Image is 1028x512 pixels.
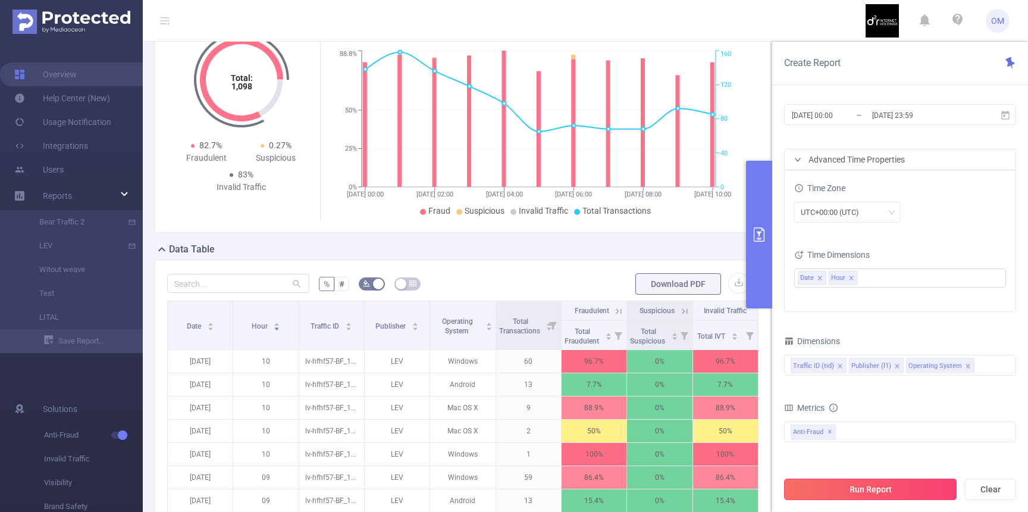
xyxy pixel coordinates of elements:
[784,336,840,346] span: Dimensions
[428,206,450,216] span: Fraud
[299,350,364,373] p: lv-hfhf57-BF_1002
[829,404,838,412] i: icon: info-circle
[791,424,836,440] span: Anti-Fraud
[14,134,88,158] a: Integrations
[43,397,77,421] span: Solutions
[442,317,473,335] span: Operating System
[627,466,692,489] p: 0%
[273,321,280,328] div: Sort
[375,322,408,330] span: Publisher
[817,275,823,282] i: icon: close
[485,326,492,329] i: icon: caret-down
[801,202,867,222] div: UTC+00:00 (UTC)
[720,115,728,123] tspan: 80
[416,191,453,198] tspan: [DATE] 02:00
[233,489,298,512] p: 09
[24,305,128,329] a: LITAL
[672,331,678,335] i: icon: caret-up
[496,466,561,489] p: 59
[485,321,493,328] div: Sort
[430,350,495,373] p: Windows
[965,363,971,370] i: icon: close
[693,489,758,512] p: 15.4%
[14,86,110,110] a: Help Center (New)
[630,327,667,345] span: Total Suspicious
[784,403,825,413] span: Metrics
[720,183,724,191] tspan: 0
[704,307,747,315] span: Invalid Traffic
[412,321,419,328] div: Sort
[828,425,832,439] span: ✕
[496,350,561,373] p: 60
[605,331,612,335] i: icon: caret-up
[496,443,561,466] p: 1
[206,181,276,193] div: Invalid Traffic
[12,10,130,34] img: Protected Media
[565,327,601,345] span: Total Fraudulent
[671,331,678,338] div: Sort
[625,191,662,198] tspan: [DATE] 08:00
[627,373,692,396] p: 0%
[871,107,967,123] input: End date
[785,149,1016,170] div: icon: rightAdvanced Time Properties
[693,443,758,466] p: 100%
[800,271,814,285] span: Date
[720,81,731,89] tspan: 120
[720,149,728,157] tspan: 40
[365,420,430,442] p: LEV
[627,420,692,442] p: 0%
[168,397,233,419] p: [DATE]
[784,479,957,500] button: Run Report
[44,423,143,447] span: Anti-Fraud
[168,443,233,466] p: [DATE]
[794,156,801,163] i: icon: right
[207,321,214,328] div: Sort
[299,420,364,442] p: lv-hfhf57-BF_1025
[562,397,626,419] p: 88.9%
[233,373,298,396] p: 10
[299,397,364,419] p: lv-hfhf57-BF_1002
[562,443,626,466] p: 100%
[605,331,612,338] div: Sort
[24,234,128,258] a: LEV
[233,350,298,373] p: 10
[610,321,626,349] i: Filter menu
[252,322,269,330] span: Hour
[43,191,72,201] span: Reports
[430,443,495,466] p: Windows
[345,145,357,153] tspan: 25%
[430,420,495,442] p: Mac OS X
[784,57,841,68] span: Create Report
[412,326,419,329] i: icon: caret-down
[44,447,143,471] span: Invalid Traffic
[172,152,242,164] div: Fraudulent
[627,443,692,466] p: 0%
[693,397,758,419] p: 88.9%
[233,443,298,466] p: 10
[349,183,357,191] tspan: 0%
[233,466,298,489] p: 09
[582,206,651,216] span: Total Transactions
[831,271,845,285] span: Hour
[233,397,298,419] p: 10
[345,107,357,114] tspan: 50%
[363,280,370,287] i: icon: bg-colors
[44,471,143,495] span: Visibility
[430,397,495,419] p: Mac OS X
[430,466,495,489] p: Windows
[43,184,72,208] a: Reports
[299,489,364,512] p: lv-hfhf57-BF_1026
[732,335,738,339] i: icon: caret-down
[24,282,128,305] a: Test
[693,420,758,442] p: 50%
[44,329,143,353] a: Save Report...
[311,322,341,330] span: Traffic ID
[888,209,895,217] i: icon: down
[207,321,214,324] i: icon: caret-up
[274,321,280,324] i: icon: caret-up
[798,271,826,285] li: Date
[731,331,738,338] div: Sort
[627,397,692,419] p: 0%
[168,373,233,396] p: [DATE]
[499,317,542,335] span: Total Transactions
